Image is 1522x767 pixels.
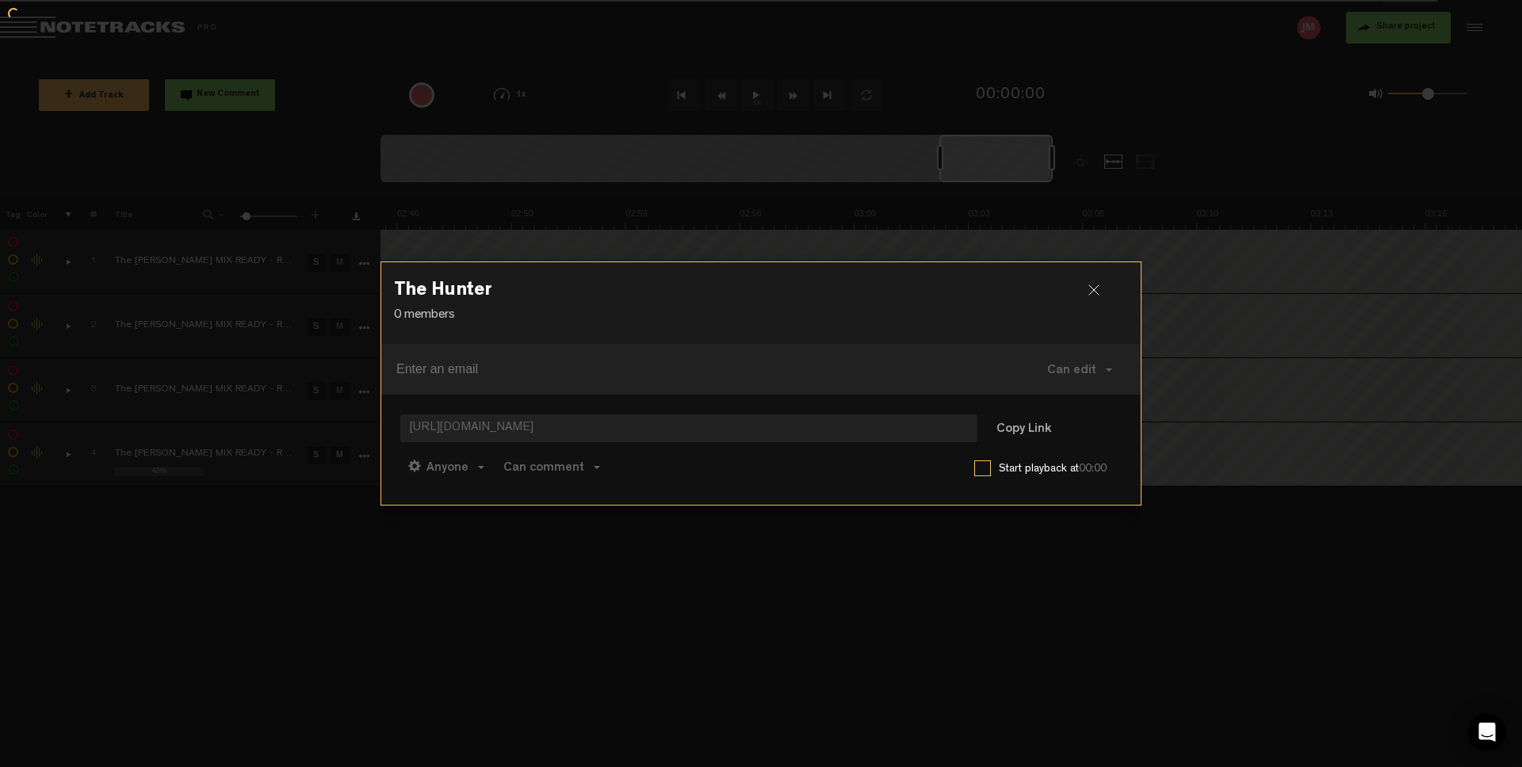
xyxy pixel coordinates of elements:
[503,462,584,475] span: Can comment
[981,414,1067,445] button: Copy Link
[495,448,608,486] button: Can comment
[1047,364,1096,377] span: Can edit
[999,461,1122,477] label: Start playback at
[394,307,1128,325] p: 0 members
[400,414,977,442] span: [URL][DOMAIN_NAME]
[426,462,468,475] span: Anyone
[1079,464,1107,475] span: 00:00
[400,448,492,486] button: Anyone
[1468,713,1506,751] div: Open Intercom Messenger
[394,281,1128,307] h3: The Hunter
[396,357,975,382] input: Enter an email
[1031,350,1128,388] button: Can edit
